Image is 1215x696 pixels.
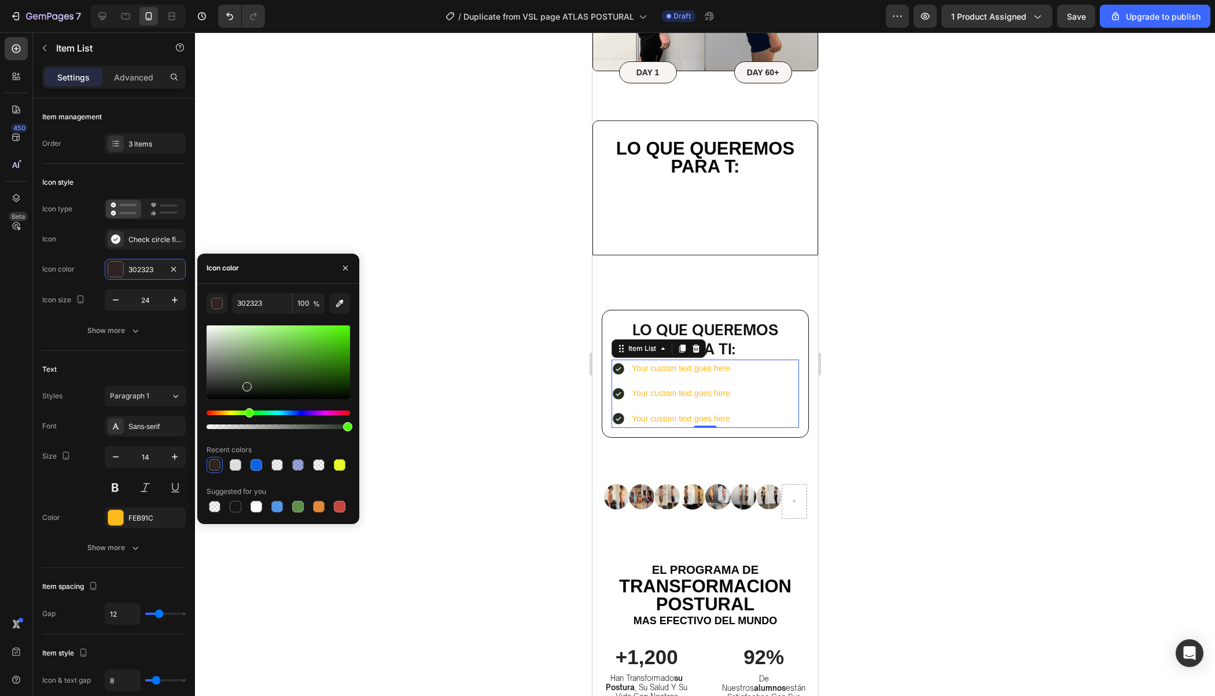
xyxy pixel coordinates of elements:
[151,613,192,636] strong: 92%
[128,139,183,149] div: 3 items
[105,603,140,624] input: Auto
[42,512,60,523] div: Color
[114,71,153,83] p: Advanced
[42,579,100,595] div: Item spacing
[42,234,56,244] div: Icon
[128,265,162,275] div: 302323
[207,445,252,455] div: Recent colors
[87,542,141,554] div: Show more
[9,212,28,221] div: Beta
[951,10,1026,23] span: 1 product assigned
[1110,10,1201,23] div: Upgrade to publish
[105,670,140,691] input: Auto
[42,264,75,274] div: Icon color
[218,5,265,28] div: Undo/Redo
[1067,12,1086,21] span: Save
[1176,639,1203,667] div: Open Intercom Messenger
[42,112,102,122] div: Item management
[56,41,154,55] p: Item List
[42,646,90,661] div: Item style
[207,486,266,497] div: Suggested for you
[313,299,320,309] span: %
[592,32,818,696] iframe: Design area
[42,449,73,464] div: Size
[1057,5,1095,28] button: Save
[42,138,61,149] div: Order
[941,5,1052,28] button: 1 product assigned
[11,123,28,133] div: 450
[13,650,42,660] strong: postura
[5,5,86,28] button: 7
[57,71,90,83] p: Settings
[42,391,62,401] div: Styles
[207,411,350,415] div: Hue
[82,641,90,650] strong: su
[128,235,183,245] div: Check circle filled
[12,642,97,669] p: han transformado , su salud y su vida con nostros
[76,9,81,23] p: 7
[42,421,57,431] div: Font
[129,642,213,678] p: de nuestros están satisfechos con sus resultados
[161,651,193,660] strong: alumnos
[673,11,691,21] span: Draft
[128,422,183,432] div: Sans-serif
[207,263,239,273] div: Icon color
[42,675,91,686] div: Icon & text gap
[42,537,186,558] button: Show more
[232,293,292,314] input: Eg: FFFFFF
[42,204,72,214] div: Icon type
[42,177,73,188] div: Icon style
[42,364,57,375] div: Text
[128,513,183,523] div: FEB91C
[1100,5,1210,28] button: Upgrade to publish
[110,391,149,401] span: Paragraph 1
[87,325,141,336] div: Show more
[42,320,186,341] button: Show more
[105,386,186,406] button: Paragraph 1
[458,10,461,23] span: /
[42,292,87,308] div: Icon size
[463,10,634,23] span: Duplicate from VSL page ATLAS POSTURAL
[42,609,56,619] div: Gap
